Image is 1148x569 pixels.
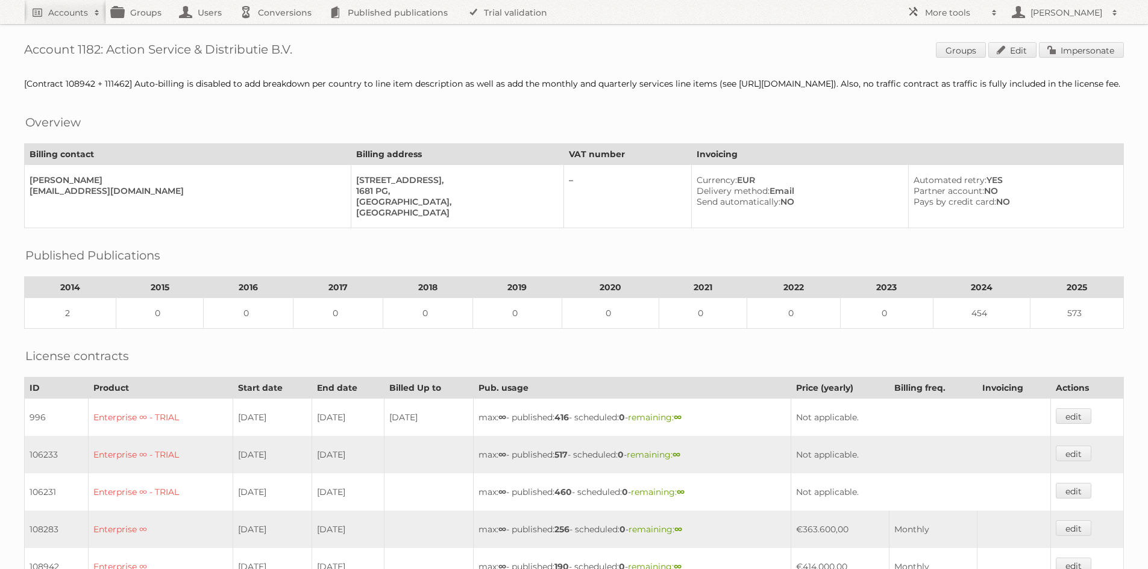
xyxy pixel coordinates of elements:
[697,196,780,207] span: Send automatically:
[351,144,563,165] th: Billing address
[936,42,986,58] a: Groups
[914,175,1114,185] div: YES
[293,298,383,329] td: 0
[673,449,680,460] strong: ∞
[25,277,116,298] th: 2014
[563,165,691,228] td: –
[356,175,554,185] div: [STREET_ADDRESS],
[977,378,1051,399] th: Invoicing
[474,473,791,511] td: max: - published: - scheduled: -
[697,175,737,185] span: Currency:
[691,144,1123,165] th: Invoicing
[677,487,685,497] strong: ∞
[697,185,899,196] div: Email
[619,412,625,423] strong: 0
[89,511,233,548] td: Enterprise ∞
[25,246,160,264] h2: Published Publications
[356,185,554,196] div: 1681 PG,
[889,378,977,399] th: Billing freq.
[233,473,312,511] td: [DATE]
[697,175,899,185] div: EUR
[697,196,899,207] div: NO
[383,277,472,298] th: 2018
[312,436,384,473] td: [DATE]
[925,7,985,19] h2: More tools
[384,399,474,437] td: [DATE]
[627,449,680,460] span: remaining:
[914,185,984,196] span: Partner account:
[631,487,685,497] span: remaining:
[25,144,351,165] th: Billing contact
[293,277,383,298] th: 2017
[988,42,1037,58] a: Edit
[791,511,889,548] td: €363.600,00
[914,185,1114,196] div: NO
[747,298,840,329] td: 0
[554,412,569,423] strong: 416
[25,113,81,131] h2: Overview
[383,298,472,329] td: 0
[791,473,1051,511] td: Not applicable.
[472,277,562,298] th: 2019
[1056,520,1091,536] a: edit
[25,473,89,511] td: 106231
[25,511,89,548] td: 108283
[1039,42,1124,58] a: Impersonate
[30,175,341,185] div: [PERSON_NAME]
[1056,408,1091,424] a: edit
[25,436,89,473] td: 106233
[356,196,554,207] div: [GEOGRAPHIC_DATA],
[25,298,116,329] td: 2
[312,511,384,548] td: [DATE]
[791,399,1051,437] td: Not applicable.
[622,487,628,497] strong: 0
[933,277,1030,298] th: 2024
[474,436,791,473] td: max: - published: - scheduled: -
[233,511,312,548] td: [DATE]
[25,399,89,437] td: 996
[312,473,384,511] td: [DATE]
[25,378,89,399] th: ID
[619,524,626,535] strong: 0
[116,298,204,329] td: 0
[24,78,1124,89] div: [Contract 108942 + 111462] Auto-billing is disabled to add breakdown per country to line item des...
[498,524,506,535] strong: ∞
[30,185,341,196] div: [EMAIL_ADDRESS][DOMAIN_NAME]
[204,277,293,298] th: 2016
[498,449,506,460] strong: ∞
[554,524,569,535] strong: 256
[914,196,996,207] span: Pays by credit card:
[356,207,554,218] div: [GEOGRAPHIC_DATA]
[747,277,840,298] th: 2022
[1030,277,1124,298] th: 2025
[914,196,1114,207] div: NO
[498,487,506,497] strong: ∞
[474,399,791,437] td: max: - published: - scheduled: -
[1027,7,1106,19] h2: [PERSON_NAME]
[472,298,562,329] td: 0
[840,298,933,329] td: 0
[474,378,791,399] th: Pub. usage
[933,298,1030,329] td: 454
[618,449,624,460] strong: 0
[554,487,572,497] strong: 460
[791,436,1051,473] td: Not applicable.
[659,277,747,298] th: 2021
[554,449,568,460] strong: 517
[791,378,889,399] th: Price (yearly)
[233,399,312,437] td: [DATE]
[384,378,474,399] th: Billed Up to
[233,436,312,473] td: [DATE]
[89,436,233,473] td: Enterprise ∞ - TRIAL
[312,378,384,399] th: End date
[474,511,791,548] td: max: - published: - scheduled: -
[914,175,986,185] span: Automated retry:
[204,298,293,329] td: 0
[659,298,747,329] td: 0
[889,511,977,548] td: Monthly
[674,524,682,535] strong: ∞
[563,144,691,165] th: VAT number
[674,412,682,423] strong: ∞
[840,277,933,298] th: 2023
[1030,298,1124,329] td: 573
